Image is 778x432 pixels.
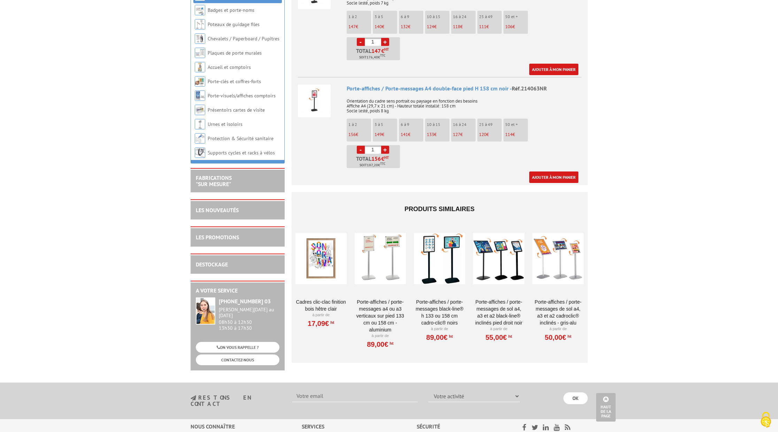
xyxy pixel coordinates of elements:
img: Chevalets / Paperboard / Pupitres [195,33,205,44]
a: Porte-affiches / Porte-messages A4 ou A3 Verticaux sur pied 133 cm ou 158 cm - Aluminium [355,298,406,333]
span: 149 [375,131,382,137]
p: À partir de [532,326,584,332]
div: Porte-affiches / Porte-messages A4 double-face pied H 158 cm noir - [347,85,581,93]
p: 3 à 5 [375,122,397,127]
span: 118 [453,24,460,30]
div: [PERSON_NAME][DATE] au [DATE] [219,307,279,319]
p: 10 à 15 [427,14,449,19]
span: 140 [375,24,382,30]
h2: A votre service [196,288,279,294]
a: Porte-affiches / Porte-messages de sol A4, A3 et A2 Black-Line® inclinés Pied Droit Noir [473,298,524,326]
span: 187,20 [367,162,378,168]
a: Porte-affiches / Porte-messages Black-Line® H 133 ou 158 cm Cadro-Clic® noirs [414,298,465,326]
p: 1 à 2 [348,122,371,127]
p: À partir de [295,312,347,318]
a: Poteaux de guidage files [208,21,260,27]
button: Cookies (fenêtre modale) [754,408,778,432]
span: 114 [505,131,513,137]
p: À partir de [473,326,524,332]
p: € [453,24,476,29]
p: € [453,132,476,137]
div: Nous connaître [191,423,302,431]
a: Ajouter à mon panier [529,64,578,75]
p: € [427,24,449,29]
img: Accueil et comptoirs [195,62,205,72]
a: Présentoirs cartes de visite [208,107,265,113]
img: Porte-visuels/affiches comptoirs [195,90,205,101]
p: Total [348,48,400,60]
p: 16 à 24 [453,14,476,19]
sup: TTC [380,54,385,57]
h3: restons en contact [191,395,282,407]
p: € [375,24,397,29]
p: 3 à 5 [375,14,397,19]
img: Protection & Sécurité sanitaire [195,133,205,144]
span: 141 [401,131,408,137]
input: Votre email [292,390,418,402]
a: 55,00€HT [485,335,512,339]
p: 16 à 24 [453,122,476,127]
sup: HT [384,155,389,160]
p: 6 à 9 [401,14,423,19]
div: Sécurité [417,423,504,431]
sup: HT [384,47,389,52]
sup: TTC [380,162,385,166]
span: 156 [348,131,356,137]
span: 111 [479,24,486,30]
a: 17,09€HT [308,321,334,326]
sup: HT [388,341,393,346]
sup: HT [566,334,571,339]
p: € [401,24,423,29]
p: Total [348,156,400,168]
p: € [401,132,423,137]
p: € [505,132,528,137]
span: 176,40 [367,55,378,60]
p: À partir de [414,326,465,332]
img: Plaques de porte murales [195,48,205,58]
p: € [505,24,528,29]
div: Services [302,423,417,431]
a: DESTOCKAGE [196,261,228,268]
a: Chevalets / Paperboard / Pupitres [208,35,279,42]
img: Urnes et isoloirs [195,119,205,129]
p: À partir de [355,333,406,339]
a: Supports cycles et racks à vélos [208,150,275,156]
span: Réf.214063NR [512,85,547,92]
img: Porte-clés et coffres-forts [195,76,205,87]
a: 50,00€HT [545,335,571,339]
sup: HT [507,334,512,339]
a: Protection & Sécurité sanitaire [208,135,274,142]
p: 1 à 2 [348,14,371,19]
a: LES NOUVEAUTÉS [196,207,239,214]
a: Ajouter à mon panier [529,171,578,183]
a: 89,00€HT [426,335,453,339]
input: OK [563,392,588,404]
a: Porte-visuels/affiches comptoirs [208,93,276,99]
p: € [348,132,371,137]
a: Accueil et comptoirs [208,64,251,70]
span: 106 [505,24,513,30]
a: 89,00€HT [367,342,393,346]
sup: HT [329,320,334,325]
span: 132 [401,24,408,30]
p: Orientation du cadre sens portrait ou paysage en fonction des besoins Affiche A4 (29,7 x 21 cm) -... [347,94,581,113]
span: € [381,156,384,161]
p: € [479,24,502,29]
span: 127 [453,131,460,137]
img: Porte-affiches / Porte-messages A4 double-face pied H 158 cm noir [298,85,331,117]
a: Badges et porte-noms [208,7,254,13]
strong: [PHONE_NUMBER] 03 [219,298,271,305]
p: 50 et + [505,122,528,127]
span: 156 [371,156,381,161]
a: + [381,146,389,154]
span: 124 [427,24,434,30]
span: 147 [348,24,356,30]
a: Porte-clés et coffres-forts [208,78,261,85]
p: 10 à 15 [427,122,449,127]
a: LES PROMOTIONS [196,234,239,241]
span: 133 [427,131,434,137]
a: Haut de la page [596,393,616,422]
sup: HT [448,334,453,339]
span: Produits similaires [405,206,475,213]
a: Porte-affiches / Porte-messages de sol A4, A3 et A2 CadroClic® inclinés - Gris-alu [532,298,584,326]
